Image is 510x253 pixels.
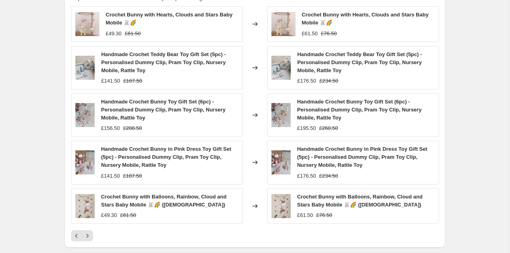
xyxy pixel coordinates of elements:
strike: £208.50 [123,124,142,132]
img: Handmade-Crochet-Teddy-Bear-Toy-Gift-Set-_5pc_-Personalised-Dummy-Clip_-Pram-Toy-Clip_-Nursery-Mo... [271,56,291,80]
nav: Pagination [71,230,93,241]
img: Handmade-Crochet-Bunny-in-Pink-Dress-Toy-Gift-Set-_5pc_-Personalised-Dummy-Clip_-Pram-Toy-Clip_-N... [271,150,291,174]
div: £61.50 [302,30,318,38]
div: £49.30 [101,211,117,219]
img: Handmade-Crochet-Bunny-Toy-Gift-Set-_6pc_-Personalised-Dummy-Clip_-Pram-Toy-Clip_-Nursery-Mobile_... [75,103,95,127]
strike: £187.50 [123,77,142,85]
img: Handmade-Crochet-Teddy-Bear-Toy-Gift-Set-_5pc_-Personalised-Dummy-Clip_-Pram-Toy-Clip_-Nursery-Mo... [75,56,95,80]
span: Crochet Bunny with Hearts, Clouds and Stars Baby Mobile 🐰🌈 [106,12,233,26]
div: £156.50 [101,124,120,132]
strike: £234.50 [319,172,338,180]
button: Previous [71,230,82,241]
span: Handmade Crochet Bunny Toy Gift Set (6pc) - Personalised Dummy Clip, Pram Toy Clip, Nursery Mobil... [297,99,421,121]
button: Next [82,230,93,241]
img: Handmade-Crochet-Bunny-in-Pink-Dress-Toy-Gift-Set-_5pc_-Personalised-Dummy-Clip_-Pram-Toy-Clip_-N... [75,150,95,174]
strike: £76.50 [321,30,337,38]
div: £195.50 [297,124,316,132]
div: £141.50 [101,77,120,85]
span: Crochet Bunny with Balloons, Rainbow, Cloud and Stars Baby Mobile 🐰🌈 ([DEMOGRAPHIC_DATA]) [297,194,423,208]
span: Handmade Crochet Bunny Toy Gift Set (6pc) - Personalised Dummy Clip, Pram Toy Clip, Nursery Mobil... [101,99,225,121]
div: £61.50 [297,211,313,219]
strike: £260.50 [319,124,338,132]
div: £49.30 [106,30,122,38]
span: Crochet Bunny with Balloons, Rainbow, Cloud and Stars Baby Mobile 🐰🌈 ([DEMOGRAPHIC_DATA]) [101,194,227,208]
div: £176.50 [297,172,316,180]
strike: £187.50 [123,172,142,180]
img: Crochet-Bunny-with-Hearts_-Clouds-and-Stars-Baby-Mobile-_-Joy-Gift-London-363047241_80x.webp [271,12,295,36]
img: Crochet-Bunny-with-Balloons_-Rainbow_-Cloud-and-Stars-Baby-Mobile-_-Joy-Gift-London-363045041_80x... [271,194,291,218]
span: Handmade Crochet Teddy Bear Toy Gift Set (5pc) - Personalised Dummy Clip, Pram Toy Clip, Nursery ... [101,51,226,73]
strike: £61.50 [125,30,141,38]
span: Handmade Crochet Bunny in Pink Dress Toy Gift Set (5pc) - Personalised Dummy Clip, Pram Toy Clip,... [297,146,427,168]
span: Crochet Bunny with Hearts, Clouds and Stars Baby Mobile 🐰🌈 [302,12,429,26]
span: Handmade Crochet Bunny in Pink Dress Toy Gift Set (5pc) - Personalised Dummy Clip, Pram Toy Clip,... [101,146,231,168]
strike: £61.50 [120,211,136,219]
img: Handmade-Crochet-Bunny-Toy-Gift-Set-_6pc_-Personalised-Dummy-Clip_-Pram-Toy-Clip_-Nursery-Mobile_... [271,103,291,127]
div: £141.50 [101,172,120,180]
span: Handmade Crochet Teddy Bear Toy Gift Set (5pc) - Personalised Dummy Clip, Pram Toy Clip, Nursery ... [297,51,422,73]
strike: £76.50 [316,211,332,219]
strike: £234.50 [319,77,338,85]
div: £176.50 [297,77,316,85]
img: Crochet-Bunny-with-Balloons_-Rainbow_-Cloud-and-Stars-Baby-Mobile-_-Joy-Gift-London-363045041_80x... [75,194,95,218]
img: Crochet-Bunny-with-Hearts_-Clouds-and-Stars-Baby-Mobile-_-Joy-Gift-London-363047241_80x.webp [75,12,99,36]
